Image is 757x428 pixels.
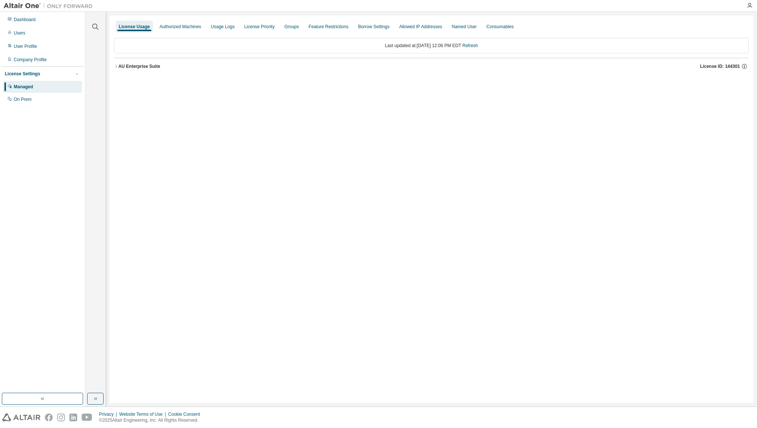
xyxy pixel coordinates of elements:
p: © 2025 Altair Engineering, Inc. All Rights Reserved. [99,417,204,424]
img: Altair One [4,2,96,10]
div: Authorized Machines [160,24,201,30]
div: Dashboard [14,17,36,23]
button: AU Enterprise SuiteLicense ID: 144301 [114,58,749,75]
div: Consumables [486,24,514,30]
div: Privacy [99,411,119,417]
div: Usage Logs [211,24,235,30]
div: AU Enterprise Suite [118,63,160,69]
div: Named User [452,24,476,30]
a: Refresh [462,43,478,48]
div: Company Profile [14,57,47,63]
div: Cookie Consent [168,411,204,417]
div: Borrow Settings [358,24,390,30]
div: License Usage [119,24,150,30]
div: Last updated at: [DATE] 12:06 PM EDT [114,38,749,53]
div: Managed [14,84,33,90]
div: License Settings [5,71,40,77]
div: Website Terms of Use [119,411,168,417]
div: Feature Restrictions [309,24,348,30]
div: Groups [284,24,299,30]
div: On Prem [14,96,32,102]
span: License ID: 144301 [700,63,740,69]
div: Users [14,30,25,36]
img: facebook.svg [45,414,53,421]
img: youtube.svg [82,414,92,421]
img: altair_logo.svg [2,414,40,421]
img: linkedin.svg [69,414,77,421]
div: User Profile [14,43,37,49]
img: instagram.svg [57,414,65,421]
div: License Priority [244,24,275,30]
div: Allowed IP Addresses [399,24,442,30]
